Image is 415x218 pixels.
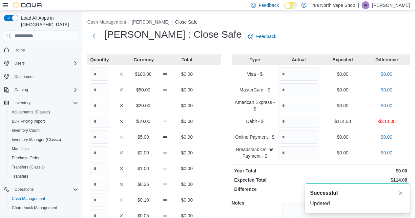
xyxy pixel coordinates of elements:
[90,130,109,144] input: Quantity
[9,136,78,144] span: Inventory Manager (Classic)
[366,134,407,140] p: $0.00
[87,19,126,25] button: Cash Management
[284,2,298,9] input: Dark Mode
[177,118,197,125] p: $0.00
[232,196,281,209] h5: Notes
[12,155,42,161] span: Purchase Orders
[14,48,25,53] span: Home
[12,137,61,142] span: Inventory Manager (Classic)
[90,115,109,128] input: Quantity
[12,99,78,107] span: Inventory
[366,102,407,109] p: $0.00
[9,117,78,125] span: Bulk Pricing Import
[134,118,153,125] p: $10.00
[12,46,78,54] span: Home
[278,130,319,144] input: Quantity
[234,118,276,125] p: Debit - $
[1,185,81,194] button: Operations
[9,108,78,116] span: Adjustments (Classic)
[90,162,109,175] input: Quantity
[234,99,276,112] p: American Express - $
[9,127,42,134] a: Inventory Count
[9,127,78,134] span: Inventory Count
[234,56,276,63] p: Type
[7,203,81,212] button: Chargeback Management
[12,86,31,94] button: Catalog
[12,146,29,151] span: Manifests
[9,163,78,171] span: Transfers (Classic)
[366,56,407,63] p: Difference
[322,87,363,93] p: $0.00
[9,145,78,153] span: Manifests
[177,197,197,203] p: $0.00
[14,87,28,92] span: Catalog
[259,2,279,9] span: Feedback
[87,30,100,43] button: Next
[12,73,36,81] a: Customers
[310,189,338,197] span: Successful
[12,72,78,81] span: Customers
[7,194,81,203] button: Cash Management
[310,1,355,9] p: True North Vape Shop
[14,187,34,192] span: Operations
[177,102,197,109] p: $0.00
[322,168,407,174] p: $0.00
[12,205,57,210] span: Chargeback Management
[278,68,319,81] input: Quantity
[9,136,64,144] a: Inventory Manager (Classic)
[362,1,369,9] div: Isabella Vape
[177,87,197,93] p: $0.00
[177,71,197,77] p: $0.00
[9,154,78,162] span: Purchase Orders
[90,99,109,112] input: Quantity
[9,117,48,125] a: Bulk Pricing Import
[7,108,81,117] button: Adjustments (Classic)
[13,2,43,9] img: Cova
[1,45,81,54] button: Home
[366,71,407,77] p: $0.00
[1,98,81,108] button: Inventory
[134,56,153,63] p: Currency
[358,1,359,9] p: |
[14,74,33,79] span: Customers
[14,61,25,66] span: Users
[278,115,319,128] input: Quantity
[9,108,52,116] a: Adjustments (Classic)
[134,197,153,203] p: $0.10
[278,56,319,63] p: Actual
[234,146,276,159] p: Breadstack Online Payment - $
[7,135,81,144] button: Inventory Manager (Classic)
[134,181,153,188] p: $0.25
[12,165,45,170] span: Transfers (Classic)
[90,193,109,207] input: Quantity
[12,99,33,107] button: Inventory
[278,146,319,159] input: Quantity
[234,134,276,140] p: Online Payment - $
[366,118,407,125] p: -$114.08
[175,19,197,25] button: Close Safe
[7,172,81,181] button: Transfers
[9,154,44,162] a: Purchase Orders
[12,59,78,67] span: Users
[372,1,410,9] p: [PERSON_NAME]
[7,163,81,172] button: Transfers (Classic)
[12,46,28,54] a: Home
[9,172,78,180] span: Transfers
[9,172,31,180] a: Transfers
[132,19,169,25] button: [PERSON_NAME]
[177,134,197,140] p: $0.00
[234,186,320,192] p: Difference
[18,15,78,28] span: Load All Apps in [GEOGRAPHIC_DATA]
[366,87,407,93] p: $0.00
[12,186,36,193] button: Operations
[134,165,153,172] p: $1.00
[256,33,276,40] span: Feedback
[322,134,363,140] p: $0.00
[234,87,276,93] p: MasterCard - $
[322,102,363,109] p: $0.00
[7,153,81,163] button: Purchase Orders
[7,117,81,126] button: Bulk Pricing Import
[322,118,363,125] p: $114.08
[12,128,40,133] span: Inventory Count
